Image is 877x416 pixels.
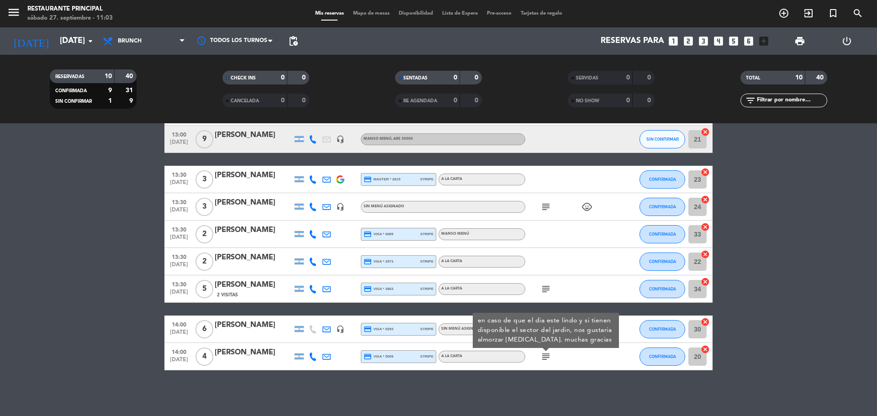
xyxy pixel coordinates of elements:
[215,224,292,236] div: [PERSON_NAME]
[302,74,307,81] strong: 0
[108,87,112,94] strong: 9
[454,74,457,81] strong: 0
[649,326,676,332] span: CONFIRMADA
[639,253,685,271] button: CONFIRMADA
[639,225,685,243] button: CONFIRMADA
[364,230,393,238] span: visa * 0689
[281,74,285,81] strong: 0
[441,177,462,181] span: A LA CARTA
[336,175,344,184] img: google-logo.png
[649,177,676,182] span: CONFIRMADA
[215,129,292,141] div: [PERSON_NAME]
[441,354,462,358] span: A LA CARTA
[168,234,190,245] span: [DATE]
[649,354,676,359] span: CONFIRMADA
[168,196,190,207] span: 13:30
[794,36,805,47] span: print
[778,8,789,19] i: add_circle_outline
[168,346,190,357] span: 14:00
[364,137,413,141] span: MANSO MENÚ
[403,99,437,103] span: RE AGENDADA
[105,73,112,79] strong: 10
[215,252,292,263] div: [PERSON_NAME]
[540,284,551,295] i: subject
[336,135,344,143] i: headset_mic
[126,87,135,94] strong: 31
[420,353,433,359] span: stripe
[576,99,599,103] span: NO SHOW
[195,280,213,298] span: 5
[55,99,92,104] span: SIN CONFIRMAR
[601,37,664,46] span: Reservas para
[168,329,190,340] span: [DATE]
[581,201,592,212] i: child_care
[540,351,551,362] i: subject
[85,36,96,47] i: arrow_drop_down
[288,36,299,47] span: pending_actions
[649,259,676,264] span: CONFIRMADA
[168,279,190,289] span: 13:30
[364,325,393,333] span: visa * 0293
[403,76,428,80] span: SENTADAS
[168,139,190,150] span: [DATE]
[475,97,480,104] strong: 0
[697,35,709,47] i: looks_3
[215,197,292,209] div: [PERSON_NAME]
[639,320,685,338] button: CONFIRMADA
[281,97,285,104] strong: 0
[454,97,457,104] strong: 0
[55,89,87,93] span: CONFIRMADA
[516,11,567,16] span: Tarjetas de regalo
[701,222,710,232] i: cancel
[215,319,292,331] div: [PERSON_NAME]
[649,204,676,209] span: CONFIRMADA
[364,258,393,266] span: visa * 2573
[168,179,190,190] span: [DATE]
[841,36,852,47] i: power_settings_new
[576,76,598,80] span: SERVIDAS
[168,319,190,329] span: 14:00
[803,8,814,19] i: exit_to_app
[745,95,756,106] i: filter_list
[441,232,469,236] span: MANSO MENÚ
[195,253,213,271] span: 2
[420,286,433,292] span: stripe
[7,5,21,22] button: menu
[168,129,190,139] span: 13:00
[311,11,349,16] span: Mis reservas
[364,353,372,361] i: credit_card
[540,201,551,212] i: subject
[364,258,372,266] i: credit_card
[391,137,413,141] span: , ARS 30000
[823,27,870,55] div: LOG OUT
[364,175,372,184] i: credit_card
[364,205,404,208] span: Sin menú asignado
[364,175,401,184] span: master * 2815
[701,317,710,326] i: cancel
[195,170,213,189] span: 3
[7,5,21,19] i: menu
[364,325,372,333] i: credit_card
[364,285,393,293] span: visa * 3863
[55,74,85,79] span: RESERVADAS
[701,277,710,286] i: cancel
[364,353,393,361] span: visa * 5009
[126,73,135,79] strong: 40
[420,231,433,237] span: stripe
[215,169,292,181] div: [PERSON_NAME]
[168,357,190,367] span: [DATE]
[746,76,760,80] span: TOTAL
[482,11,516,16] span: Pre-acceso
[168,169,190,179] span: 13:30
[828,8,839,19] i: turned_in_not
[420,258,433,264] span: stripe
[639,198,685,216] button: CONFIRMADA
[478,316,614,345] div: en caso de que el dia este lindo y si tienen disponible el sector del jardin, nos gustaria almorz...
[639,170,685,189] button: CONFIRMADA
[639,348,685,366] button: CONFIRMADA
[649,232,676,237] span: CONFIRMADA
[420,326,433,332] span: stripe
[394,11,438,16] span: Disponibilidad
[713,35,724,47] i: looks_4
[129,98,135,104] strong: 9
